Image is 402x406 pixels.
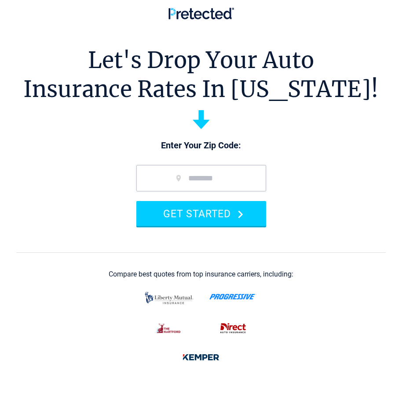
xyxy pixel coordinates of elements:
[216,319,251,338] img: direct
[143,287,196,309] img: liberty
[128,140,275,152] p: Enter Your Zip Code:
[178,348,224,366] img: kemper
[152,319,186,338] img: thehartford
[168,7,234,19] img: Pretected Logo
[109,270,293,278] div: Compare best quotes from top insurance carriers, including:
[136,201,266,226] button: GET STARTED
[23,46,379,104] h1: Let's Drop Your Auto Insurance Rates In [US_STATE]!
[209,294,256,300] img: progressive
[136,165,266,191] input: zip code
